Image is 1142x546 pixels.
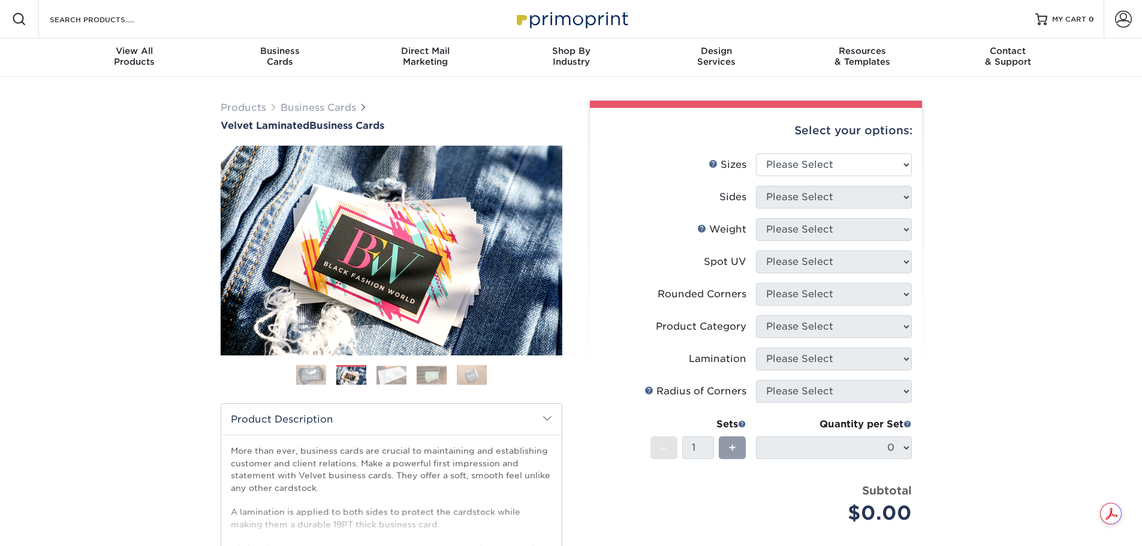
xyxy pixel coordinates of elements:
[1052,14,1086,25] span: MY CART
[709,158,746,172] div: Sizes
[1089,15,1094,23] span: 0
[644,384,746,399] div: Radius of Corners
[221,146,562,355] img: Velvet Laminated 02
[728,439,736,457] span: +
[49,12,165,26] input: SEARCH PRODUCTS.....
[62,46,207,56] span: View All
[376,366,406,384] img: Business Cards 03
[221,102,266,113] a: Products
[207,46,352,56] span: Business
[498,46,644,56] span: Shop By
[296,360,326,390] img: Business Cards 01
[644,46,790,56] span: Design
[661,439,667,457] span: -
[221,120,562,131] a: Velvet LaminatedBusiness Cards
[658,287,746,301] div: Rounded Corners
[352,38,498,77] a: Direct MailMarketing
[221,120,562,131] h1: Business Cards
[498,46,644,67] div: Industry
[644,38,790,77] a: DesignServices
[221,120,309,131] span: Velvet Laminated
[644,46,790,67] div: Services
[697,222,746,237] div: Weight
[650,417,746,432] div: Sets
[221,404,562,435] h2: Product Description
[935,38,1081,77] a: Contact& Support
[862,484,912,497] strong: Subtotal
[281,102,356,113] a: Business Cards
[62,46,207,67] div: Products
[704,255,746,269] div: Spot UV
[352,46,498,56] span: Direct Mail
[336,367,366,385] img: Business Cards 02
[207,38,352,77] a: BusinessCards
[457,364,487,385] img: Business Cards 05
[756,417,912,432] div: Quantity per Set
[935,46,1081,67] div: & Support
[511,6,631,32] img: Primoprint
[790,38,935,77] a: Resources& Templates
[719,190,746,204] div: Sides
[689,352,746,366] div: Lamination
[656,319,746,334] div: Product Category
[790,46,935,67] div: & Templates
[790,46,935,56] span: Resources
[207,46,352,67] div: Cards
[352,46,498,67] div: Marketing
[599,108,912,153] div: Select your options:
[765,499,912,527] div: $0.00
[417,366,447,384] img: Business Cards 04
[498,38,644,77] a: Shop ByIndustry
[935,46,1081,56] span: Contact
[62,38,207,77] a: View AllProducts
